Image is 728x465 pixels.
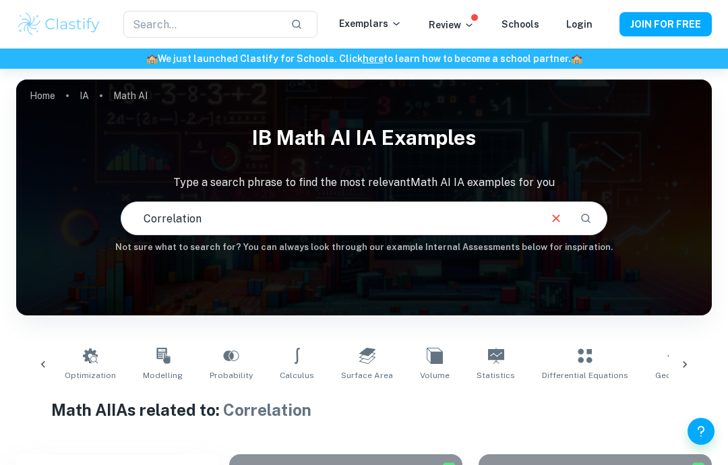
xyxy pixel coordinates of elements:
span: Statistics [477,369,515,381]
input: E.g. voronoi diagrams, IBD candidates spread, music... [121,199,538,237]
button: Search [574,207,597,230]
p: Exemplars [339,16,402,31]
h6: We just launched Clastify for Schools. Click to learn how to become a school partner. [3,51,725,66]
a: here [363,53,384,64]
span: Calculus [280,369,314,381]
p: Type a search phrase to find the most relevant Math AI IA examples for you [16,175,712,191]
span: Modelling [143,369,183,381]
span: Correlation [223,400,311,419]
span: Differential Equations [542,369,628,381]
p: Math AI [113,88,148,103]
a: Login [566,19,593,30]
span: Geometry [655,369,694,381]
span: Optimization [65,369,116,381]
h1: Math AI IAs related to: [51,398,677,422]
input: Search... [123,11,280,38]
a: Schools [502,19,539,30]
img: Clastify logo [16,11,102,38]
h6: Not sure what to search for? You can always look through our example Internal Assessments below f... [16,241,712,254]
span: Surface Area [341,369,393,381]
a: IA [80,86,89,105]
button: JOIN FOR FREE [619,12,712,36]
h1: IB Math AI IA examples [16,117,712,158]
button: Help and Feedback [688,418,715,445]
a: Home [30,86,55,105]
span: Probability [210,369,253,381]
p: Review [429,18,475,32]
span: Volume [420,369,450,381]
span: 🏫 [571,53,582,64]
span: 🏫 [146,53,158,64]
button: Clear [543,206,569,231]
